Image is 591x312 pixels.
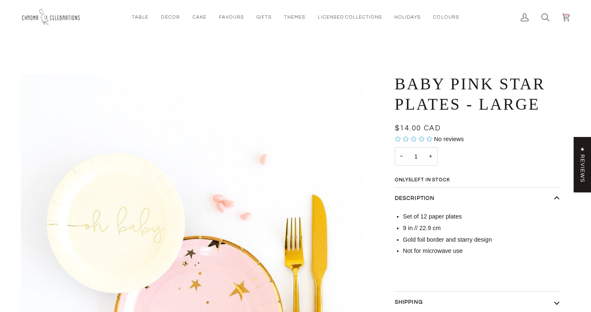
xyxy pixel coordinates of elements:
[395,125,441,132] span: $14.00 CAD
[403,224,561,233] li: 9 in // 22.9 cm
[403,212,561,221] li: Set of 12 paper plates
[403,247,561,256] li: Not for microwave use
[395,147,438,166] input: Quantity
[318,14,382,21] span: Licensed Collections
[574,137,591,192] div: Click to open Judge.me floating reviews tab
[132,14,148,21] span: Table
[424,147,437,166] button: Increase quantity
[433,14,459,21] span: Colours
[395,178,454,182] span: Only left in stock
[256,14,272,21] span: Gifts
[394,14,421,21] span: Holidays
[219,14,244,21] span: Favours
[161,14,180,21] span: Décor
[395,188,561,209] button: Description
[409,178,411,182] span: 5
[192,14,207,21] span: Cake
[395,74,555,115] h1: Baby Pink Star Plates - Large
[21,6,83,28] img: Chroma Celebrations
[284,14,305,21] span: Themes
[434,136,464,142] span: No reviews
[395,147,408,166] button: Decrease quantity
[403,235,561,245] li: Gold foil border and starry design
